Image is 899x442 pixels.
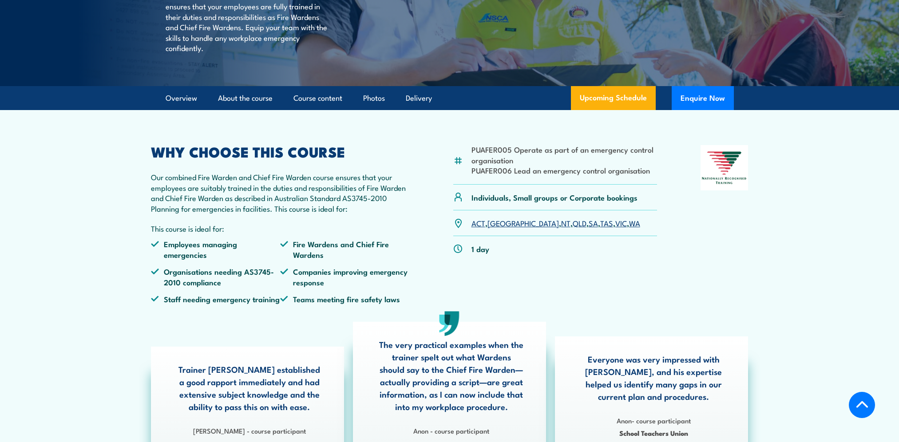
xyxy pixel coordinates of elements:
[672,86,734,110] button: Enquire Now
[379,338,524,413] p: The very practical examples when the trainer spelt out what Wardens should say to the Chief Fire ...
[406,87,432,110] a: Delivery
[151,223,410,233] p: This course is ideal for:
[629,217,640,228] a: WA
[363,87,385,110] a: Photos
[615,217,627,228] a: VIC
[280,266,410,287] li: Companies improving emergency response
[151,239,281,260] li: Employees managing emergencies
[581,428,726,438] span: School Teachers Union
[471,192,638,202] p: Individuals, Small groups or Corporate bookings
[701,145,749,190] img: Nationally Recognised Training logo.
[561,217,570,228] a: NT
[413,426,489,435] strong: Anon - course participant
[293,87,342,110] a: Course content
[573,217,586,228] a: QLD
[193,426,306,435] strong: [PERSON_NAME] - course participant
[218,87,273,110] a: About the course
[487,217,559,228] a: [GEOGRAPHIC_DATA]
[471,165,657,175] li: PUAFER006 Lead an emergency control organisation
[151,294,281,304] li: Staff needing emergency training
[471,218,640,228] p: , , , , , , ,
[151,172,410,213] p: Our combined Fire Warden and Chief Fire Warden course ensures that your employees are suitably tr...
[589,217,598,228] a: SA
[471,144,657,165] li: PUAFER005 Operate as part of an emergency control organisation
[471,217,485,228] a: ACT
[177,363,322,413] p: Trainer [PERSON_NAME] established a good rapport immediately and had extensive subject knowledge ...
[280,294,410,304] li: Teams meeting fire safety laws
[600,217,613,228] a: TAS
[617,415,691,425] strong: Anon- course participant
[581,353,726,403] p: Everyone was very impressed with [PERSON_NAME], and his expertise helped us identify many gaps in...
[151,266,281,287] li: Organisations needing AS3745-2010 compliance
[151,145,410,158] h2: WHY CHOOSE THIS COURSE
[471,244,489,254] p: 1 day
[166,87,197,110] a: Overview
[280,239,410,260] li: Fire Wardens and Chief Fire Wardens
[571,86,656,110] a: Upcoming Schedule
